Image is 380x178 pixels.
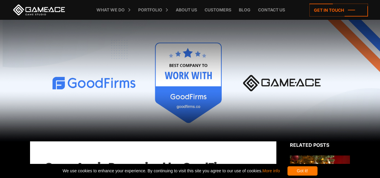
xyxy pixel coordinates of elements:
[309,4,368,17] a: Get in touch
[262,168,280,173] a: More info
[287,166,318,176] div: Got it!
[290,141,350,149] div: Related posts
[62,166,280,176] span: We use cookies to enhance your experience. By continuing to visit this site you agree to our use ...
